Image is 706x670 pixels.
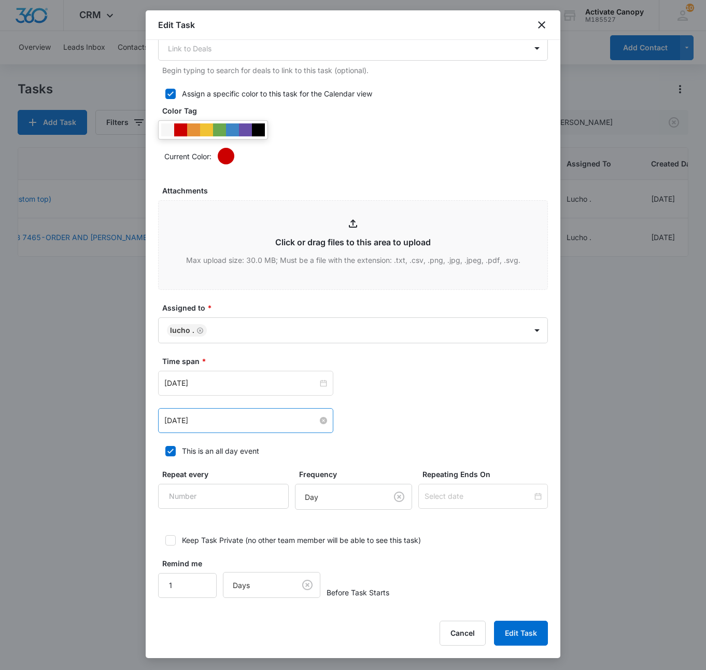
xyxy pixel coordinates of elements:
[535,19,548,31] button: close
[299,577,316,593] button: Clear
[299,469,416,480] label: Frequency
[194,327,204,334] div: Remove Lucho .
[162,302,552,313] label: Assigned to
[187,123,200,136] div: #e69138
[320,380,327,387] span: close-circle
[494,621,548,646] button: Edit Task
[162,469,293,480] label: Repeat every
[162,558,221,569] label: Remind me
[164,415,318,426] input: Aug 10, 2025
[182,445,259,456] div: This is an all day event
[200,123,213,136] div: #f1c232
[422,469,552,480] label: Repeating Ends On
[170,327,194,334] div: Lucho .
[440,621,486,646] button: Cancel
[161,123,174,136] div: #F6F6F6
[213,123,226,136] div: #6aa84f
[158,573,217,598] input: Number
[158,484,289,509] input: Number
[174,123,187,136] div: #CC0000
[182,535,421,546] div: Keep Task Private (no other team member will be able to see this task)
[164,151,211,162] p: Current Color:
[162,65,548,76] p: Begin typing to search for deals to link to this task (optional).
[162,105,552,116] label: Color Tag
[320,417,327,424] span: close-circle
[162,185,552,196] label: Attachments
[239,123,252,136] div: #674ea7
[164,378,318,389] input: Aug 10, 2025
[162,356,552,367] label: Time span
[391,488,407,505] button: Clear
[182,88,372,99] div: Assign a specific color to this task for the Calendar view
[158,19,195,31] h1: Edit Task
[327,587,389,598] span: Before Task Starts
[252,123,265,136] div: #000000
[159,201,547,289] input: Click or drag files to this area to upload
[425,491,532,502] input: Select date
[226,123,239,136] div: #3d85c6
